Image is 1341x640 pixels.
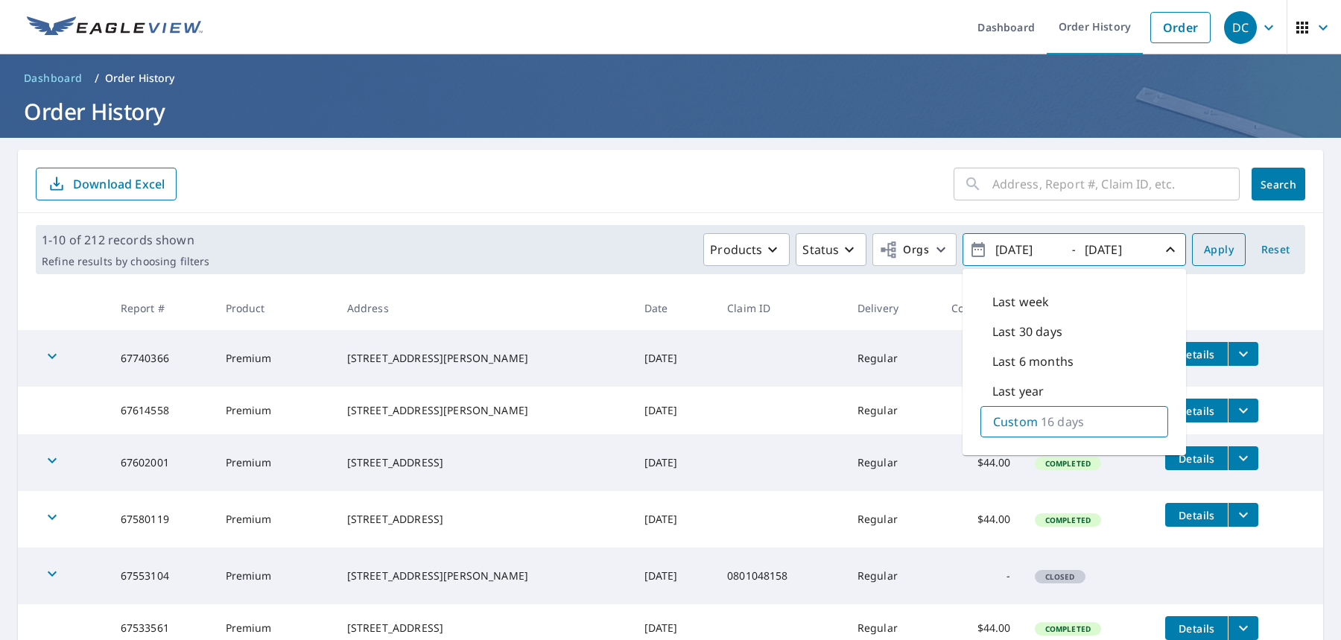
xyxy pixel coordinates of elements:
[1036,515,1100,525] span: Completed
[1174,404,1219,418] span: Details
[109,434,214,491] td: 67602001
[1036,571,1084,582] span: Closed
[24,71,83,86] span: Dashboard
[1258,241,1293,259] span: Reset
[347,512,621,527] div: [STREET_ADDRESS]
[633,286,715,330] th: Date
[1174,508,1219,522] span: Details
[879,241,929,259] span: Orgs
[846,286,939,330] th: Delivery
[1036,624,1100,634] span: Completed
[109,491,214,548] td: 67580119
[992,323,1062,340] p: Last 30 days
[1264,177,1293,191] span: Search
[347,351,621,366] div: [STREET_ADDRESS][PERSON_NAME]
[1252,233,1299,266] button: Reset
[796,233,866,266] button: Status
[109,286,214,330] th: Report #
[872,233,957,266] button: Orgs
[992,352,1074,370] p: Last 6 months
[980,406,1168,437] div: Custom16 days
[1174,452,1219,466] span: Details
[109,330,214,387] td: 67740366
[1150,12,1211,43] a: Order
[980,287,1168,317] div: Last week
[802,241,839,259] p: Status
[633,491,715,548] td: [DATE]
[1165,503,1228,527] button: detailsBtn-67580119
[969,237,1179,263] span: -
[1080,238,1153,262] input: yyyy/mm/dd
[939,330,1022,387] td: $44.00
[95,69,99,87] li: /
[109,387,214,434] td: 67614558
[1228,503,1258,527] button: filesDropdownBtn-67580119
[1204,241,1234,259] span: Apply
[1036,458,1100,469] span: Completed
[1165,399,1228,422] button: detailsBtn-67614558
[980,346,1168,376] div: Last 6 months
[846,330,939,387] td: Regular
[214,434,335,491] td: Premium
[73,176,165,192] p: Download Excel
[939,387,1022,434] td: $44.00
[715,286,846,330] th: Claim ID
[335,286,633,330] th: Address
[1165,342,1228,366] button: detailsBtn-67740366
[846,387,939,434] td: Regular
[42,231,209,249] p: 1-10 of 212 records shown
[347,568,621,583] div: [STREET_ADDRESS][PERSON_NAME]
[1174,347,1219,361] span: Details
[991,238,1064,262] input: yyyy/mm/dd
[1165,446,1228,470] button: detailsBtn-67602001
[992,293,1049,311] p: Last week
[980,376,1168,406] div: Last year
[18,96,1323,127] h1: Order History
[633,330,715,387] td: [DATE]
[939,434,1022,491] td: $44.00
[105,71,175,86] p: Order History
[347,403,621,418] div: [STREET_ADDRESS][PERSON_NAME]
[710,241,762,259] p: Products
[18,66,89,90] a: Dashboard
[993,413,1038,431] p: Custom
[347,621,621,636] div: [STREET_ADDRESS]
[214,286,335,330] th: Product
[939,286,1022,330] th: Cost
[1165,616,1228,640] button: detailsBtn-67533561
[703,233,790,266] button: Products
[633,434,715,491] td: [DATE]
[1252,168,1305,200] button: Search
[27,16,203,39] img: EV Logo
[1228,616,1258,640] button: filesDropdownBtn-67533561
[214,330,335,387] td: Premium
[633,548,715,604] td: [DATE]
[846,491,939,548] td: Regular
[1224,11,1257,44] div: DC
[846,548,939,604] td: Regular
[1228,399,1258,422] button: filesDropdownBtn-67614558
[633,387,715,434] td: [DATE]
[939,491,1022,548] td: $44.00
[939,548,1022,604] td: -
[715,548,846,604] td: 0801048158
[347,455,621,470] div: [STREET_ADDRESS]
[214,387,335,434] td: Premium
[1192,233,1246,266] button: Apply
[1228,446,1258,470] button: filesDropdownBtn-67602001
[18,66,1323,90] nav: breadcrumb
[214,491,335,548] td: Premium
[992,382,1044,400] p: Last year
[36,168,177,200] button: Download Excel
[42,255,209,268] p: Refine results by choosing filters
[980,317,1168,346] div: Last 30 days
[992,163,1240,205] input: Address, Report #, Claim ID, etc.
[214,548,335,604] td: Premium
[963,233,1186,266] button: -
[846,434,939,491] td: Regular
[1041,413,1084,431] p: 16 days
[1174,621,1219,636] span: Details
[1228,342,1258,366] button: filesDropdownBtn-67740366
[109,548,214,604] td: 67553104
